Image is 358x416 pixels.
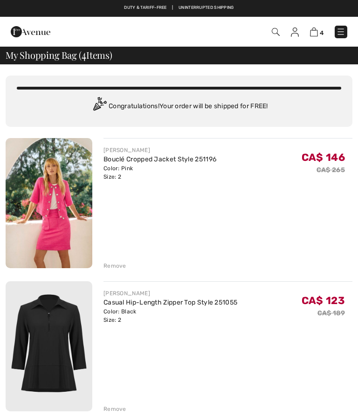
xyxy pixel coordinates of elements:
div: Color: Pink Size: 2 [103,164,216,181]
img: Bouclé Cropped Jacket Style 251196 [6,138,92,268]
div: Remove [103,405,126,413]
div: Congratulations! Your order will be shipped for FREE! [17,97,341,116]
s: CA$ 189 [317,309,345,317]
span: CA$ 146 [302,151,345,164]
s: CA$ 265 [317,166,345,174]
img: 1ère Avenue [11,22,50,41]
div: Color: Black Size: 2 [103,307,237,324]
div: Remove [103,262,126,270]
a: 4 [310,27,324,37]
a: Bouclé Cropped Jacket Style 251196 [103,155,216,163]
img: My Info [291,28,299,37]
span: 4 [320,29,324,36]
div: [PERSON_NAME] [103,289,237,298]
span: 4 [82,48,86,60]
img: Congratulation2.svg [90,97,109,116]
span: My Shopping Bag ( Items) [6,50,112,60]
span: CA$ 123 [302,294,345,307]
img: Casual Hip-Length Zipper Top Style 251055 [6,281,92,411]
div: [PERSON_NAME] [103,146,216,154]
a: Casual Hip-Length Zipper Top Style 251055 [103,298,237,306]
img: Shopping Bag [310,28,318,36]
a: 1ère Avenue [11,28,50,35]
img: Menu [336,27,345,36]
img: Search [272,28,280,36]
